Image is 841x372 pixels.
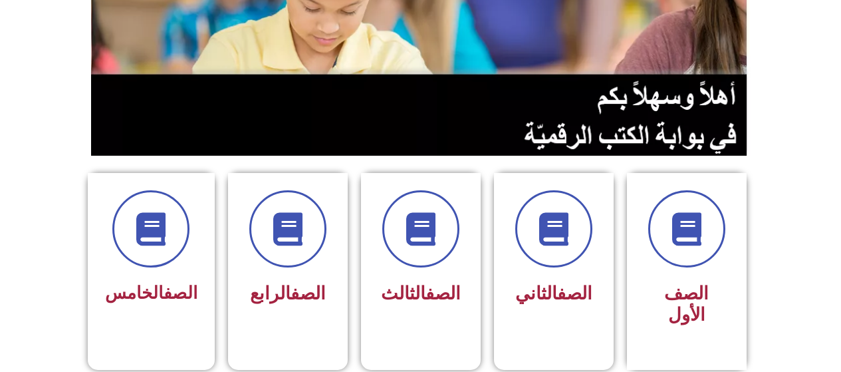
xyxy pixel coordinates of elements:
[515,283,592,304] span: الثاني
[557,283,592,304] a: الصف
[291,283,326,304] a: الصف
[664,283,709,325] span: الصف الأول
[250,283,326,304] span: الرابع
[105,283,197,303] span: الخامس
[425,283,461,304] a: الصف
[164,283,197,303] a: الصف
[381,283,461,304] span: الثالث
